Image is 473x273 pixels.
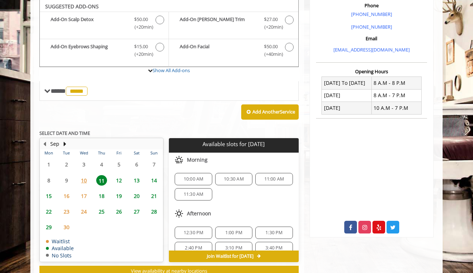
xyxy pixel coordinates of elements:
[40,188,57,204] td: Select day15
[131,50,152,58] span: (+20min )
[224,176,244,182] span: 10:30 AM
[149,191,159,201] span: 21
[187,211,211,216] span: Afternoon
[322,102,372,114] td: [DATE]
[184,176,204,182] span: 10:00 AM
[131,23,152,31] span: (+20min )
[75,204,93,219] td: Select day24
[184,230,204,236] span: 12:30 PM
[252,108,295,115] b: Add Another Service
[93,149,110,157] th: Thu
[131,191,142,201] span: 20
[185,245,202,251] span: 2:40 PM
[43,191,54,201] span: 15
[75,173,93,188] td: Select day10
[78,206,89,217] span: 24
[39,130,90,136] b: SELECT DATE AND TIME
[207,253,253,259] span: Join Waitlist for [DATE]
[134,16,148,23] span: $50.00
[180,43,256,58] b: Add-On Facial
[215,242,252,254] div: 3:10 PM
[42,140,47,148] button: Previous Month
[61,222,72,232] span: 30
[172,43,294,60] label: Add-On Facial
[114,206,124,217] span: 26
[265,230,282,236] span: 1:30 PM
[78,175,89,186] span: 10
[61,191,72,201] span: 16
[40,219,57,235] td: Select day29
[241,104,299,120] button: Add AnotherService
[264,43,278,50] span: $50.00
[145,204,163,219] td: Select day28
[225,245,242,251] span: 3:10 PM
[93,173,110,188] td: Select day11
[131,175,142,186] span: 13
[215,227,252,239] div: 1:00 PM
[62,140,68,148] button: Next Month
[316,69,427,74] h3: Opening Hours
[93,188,110,204] td: Select day18
[43,16,165,33] label: Add-On Scalp Detox
[128,204,145,219] td: Select day27
[43,43,165,60] label: Add-On Eyebrows Shaping
[172,141,295,147] p: Available slots for [DATE]
[175,156,183,164] img: morning slots
[351,11,392,17] a: [PHONE_NUMBER]
[371,102,421,114] td: 10 A.M - 7 P.M
[110,188,128,204] td: Select day19
[43,206,54,217] span: 22
[265,245,282,251] span: 3:40 PM
[51,16,127,31] b: Add-On Scalp Detox
[264,16,278,23] span: $27.00
[131,206,142,217] span: 27
[149,175,159,186] span: 14
[149,206,159,217] span: 28
[57,149,75,157] th: Tue
[114,175,124,186] span: 12
[153,67,190,74] a: Show All Add-ons
[75,188,93,204] td: Select day17
[134,43,148,50] span: $15.00
[215,173,252,185] div: 10:30 AM
[40,204,57,219] td: Select day22
[260,23,281,31] span: (+20min )
[180,16,256,31] b: Add-On [PERSON_NAME] Trim
[43,222,54,232] span: 29
[371,89,421,102] td: 8 A.M - 7 P.M
[175,227,212,239] div: 12:30 PM
[51,43,127,58] b: Add-On Eyebrows Shaping
[114,191,124,201] span: 19
[78,191,89,201] span: 17
[128,188,145,204] td: Select day20
[351,24,392,30] a: [PHONE_NUMBER]
[145,188,163,204] td: Select day21
[255,173,293,185] div: 11:00 AM
[57,188,75,204] td: Select day16
[172,16,294,33] label: Add-On Beard Trim
[46,253,74,258] td: No Slots
[145,173,163,188] td: Select day14
[318,3,425,8] h3: Phone
[371,77,421,89] td: 8 A.M - 8 P.M
[96,175,107,186] span: 11
[128,149,145,157] th: Sat
[145,149,163,157] th: Sun
[75,149,93,157] th: Wed
[175,173,212,185] div: 10:00 AM
[322,89,372,102] td: [DATE]
[225,230,242,236] span: 1:00 PM
[255,227,293,239] div: 1:30 PM
[93,204,110,219] td: Select day25
[175,242,212,254] div: 2:40 PM
[318,36,425,41] h3: Email
[96,206,107,217] span: 25
[260,50,281,58] span: (+40min )
[61,206,72,217] span: 23
[57,219,75,235] td: Select day30
[110,149,128,157] th: Fri
[187,157,208,163] span: Morning
[46,245,74,251] td: Available
[128,173,145,188] td: Select day13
